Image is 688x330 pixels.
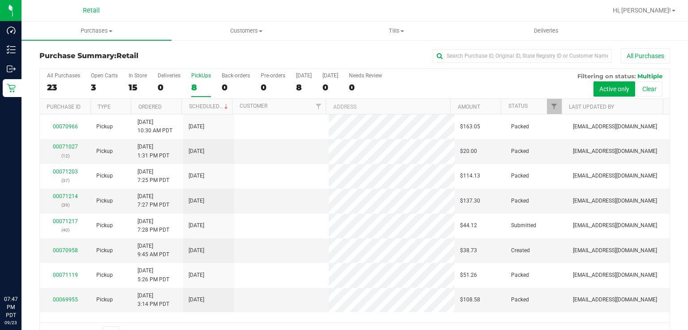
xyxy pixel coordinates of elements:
[138,292,169,309] span: [DATE] 3:14 PM PDT
[471,21,621,40] a: Deliveries
[296,72,312,79] div: [DATE]
[45,176,86,185] p: (37)
[26,257,37,268] iframe: Resource center unread badge
[613,7,671,14] span: Hi, [PERSON_NAME]!
[138,104,162,110] a: Ordered
[138,143,169,160] span: [DATE] 1:31 PM PDT
[573,296,657,304] span: [EMAIL_ADDRESS][DOMAIN_NAME]
[240,103,267,109] a: Customer
[96,271,113,279] span: Pickup
[47,72,80,79] div: All Purchases
[45,152,86,160] p: (12)
[460,172,480,180] span: $114.13
[296,82,312,93] div: 8
[39,52,249,60] h3: Purchase Summary:
[7,84,16,93] inline-svg: Retail
[91,72,118,79] div: Open Carts
[96,147,113,156] span: Pickup
[573,172,657,180] span: [EMAIL_ADDRESS][DOMAIN_NAME]
[83,7,100,14] span: Retail
[222,82,250,93] div: 0
[53,272,78,278] a: 00071119
[138,192,169,209] span: [DATE] 7:27 PM PDT
[460,246,477,255] span: $38.73
[322,27,471,35] span: Tills
[96,172,113,180] span: Pickup
[129,72,147,79] div: In Store
[511,271,529,279] span: Packed
[98,104,111,110] a: Type
[311,99,326,114] a: Filter
[53,247,78,254] a: 00070958
[96,296,113,304] span: Pickup
[96,197,113,205] span: Pickup
[349,82,382,93] div: 0
[7,26,16,35] inline-svg: Dashboard
[569,104,614,110] a: Last Updated By
[322,21,472,40] a: Tills
[458,104,480,110] a: Amount
[189,246,204,255] span: [DATE]
[511,123,529,131] span: Packed
[116,51,138,60] span: Retail
[4,295,17,319] p: 07:47 PM PDT
[573,123,657,131] span: [EMAIL_ADDRESS][DOMAIN_NAME]
[326,99,450,114] th: Address
[172,27,321,35] span: Customers
[45,201,86,209] p: (39)
[138,217,169,234] span: [DATE] 7:28 PM PDT
[261,82,285,93] div: 0
[172,21,322,40] a: Customers
[593,81,635,97] button: Active only
[322,72,338,79] div: [DATE]
[460,296,480,304] span: $108.58
[47,104,81,110] a: Purchase ID
[91,82,118,93] div: 3
[96,246,113,255] span: Pickup
[511,246,530,255] span: Created
[547,99,562,114] a: Filter
[636,81,662,97] button: Clear
[138,168,169,185] span: [DATE] 7:25 PM PDT
[460,147,477,156] span: $20.00
[53,193,78,199] a: 00071214
[573,246,657,255] span: [EMAIL_ADDRESS][DOMAIN_NAME]
[573,147,657,156] span: [EMAIL_ADDRESS][DOMAIN_NAME]
[573,271,657,279] span: [EMAIL_ADDRESS][DOMAIN_NAME]
[460,271,477,279] span: $51.26
[191,72,211,79] div: PickUps
[129,82,147,93] div: 15
[189,197,204,205] span: [DATE]
[53,218,78,224] a: 00071217
[322,82,338,93] div: 0
[621,48,670,63] button: All Purchases
[189,271,204,279] span: [DATE]
[511,296,529,304] span: Packed
[433,49,612,63] input: Search Purchase ID, Original ID, State Registry ID or Customer Name...
[522,27,571,35] span: Deliveries
[637,72,662,80] span: Multiple
[189,147,204,156] span: [DATE]
[96,221,113,230] span: Pickup
[577,72,636,80] span: Filtering on status:
[47,82,80,93] div: 23
[222,72,250,79] div: Back-orders
[138,267,169,283] span: [DATE] 5:26 PM PDT
[7,64,16,73] inline-svg: Outbound
[21,21,172,40] a: Purchases
[9,258,36,285] iframe: Resource center
[511,172,529,180] span: Packed
[138,118,172,135] span: [DATE] 10:30 AM PDT
[460,221,477,230] span: $44.12
[45,226,86,234] p: (40)
[189,123,204,131] span: [DATE]
[460,123,480,131] span: $163.05
[460,197,480,205] span: $137.30
[53,169,78,175] a: 00071203
[573,221,657,230] span: [EMAIL_ADDRESS][DOMAIN_NAME]
[4,319,17,326] p: 09/23
[511,221,536,230] span: Submitted
[96,123,113,131] span: Pickup
[189,296,204,304] span: [DATE]
[508,103,528,109] a: Status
